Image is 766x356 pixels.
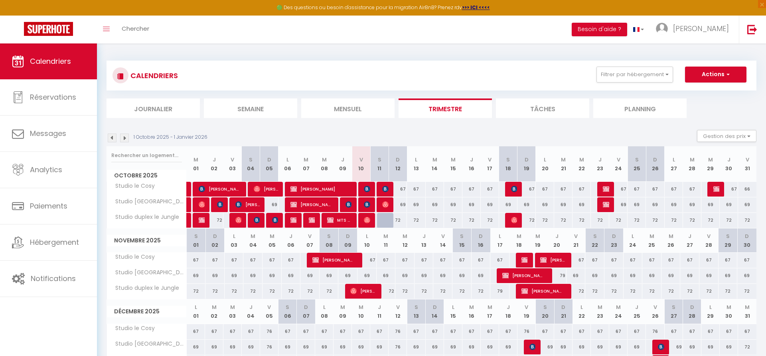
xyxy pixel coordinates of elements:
span: [PERSON_NAME] [290,181,351,197]
div: 67 [554,182,573,197]
abbr: M [193,156,198,163]
th: 03 [225,228,244,253]
div: 72 [665,213,683,228]
div: 72 [701,213,720,228]
div: 69 [720,197,738,212]
div: 72 [481,213,499,228]
abbr: M [650,232,654,240]
th: 17 [481,146,499,182]
th: 17 [490,228,509,253]
div: 69 [573,197,591,212]
abbr: L [632,232,634,240]
div: 69 [415,268,434,283]
th: 15 [452,228,472,253]
div: 72 [683,213,701,228]
div: 67 [187,253,206,267]
th: 23 [604,228,624,253]
th: 28 [683,146,701,182]
abbr: S [249,156,253,163]
th: 07 [297,146,315,182]
div: 69 [680,268,699,283]
div: 69 [604,268,624,283]
li: Semaine [204,98,297,118]
div: 69 [499,197,517,212]
abbr: D [267,156,271,163]
abbr: D [653,156,657,163]
th: 12 [395,228,415,253]
span: [PERSON_NAME] [382,181,388,197]
div: 69 [395,268,415,283]
th: 05 [260,146,278,182]
div: 67 [573,182,591,197]
abbr: M [383,232,388,240]
span: Réservations [30,92,76,102]
abbr: M [579,156,584,163]
abbr: V [441,232,445,240]
div: 67 [490,253,509,267]
button: Besoin d'aide ? [572,23,627,36]
a: >>> ICI <<<< [462,4,490,11]
th: 24 [609,146,628,182]
th: 14 [433,228,452,253]
th: 10 [357,228,377,253]
div: 69 [444,197,462,212]
div: 67 [683,182,701,197]
div: 69 [357,268,377,283]
th: 05 [263,228,282,253]
div: 72 [554,213,573,228]
abbr: L [233,232,235,240]
abbr: J [289,232,292,240]
th: 07 [300,228,320,253]
th: 26 [646,146,664,182]
th: 22 [585,228,604,253]
abbr: M [322,156,327,163]
div: 69 [609,197,628,212]
div: 69 [665,197,683,212]
a: [PERSON_NAME] [187,213,191,228]
span: [PERSON_NAME] [603,197,609,212]
div: 69 [481,197,499,212]
div: 69 [320,268,339,283]
span: [PERSON_NAME] [511,212,517,228]
div: 67 [444,182,462,197]
th: 08 [315,146,334,182]
a: ... [PERSON_NAME] [650,16,739,43]
th: 21 [554,146,573,182]
div: 72 [444,213,462,228]
abbr: M [451,156,456,163]
abbr: M [669,232,673,240]
a: [PERSON_NAME] [187,197,191,212]
a: Chercher [116,16,155,43]
div: 67 [604,253,624,267]
th: 23 [591,146,609,182]
div: 67 [415,253,434,267]
abbr: J [213,156,216,163]
abbr: D [213,232,217,240]
span: [PERSON_NAME] [199,181,241,197]
span: [PERSON_NAME] [272,212,278,228]
span: [PERSON_NAME] [235,197,260,212]
img: Super Booking [24,22,73,36]
div: 69 [205,268,225,283]
div: 69 [536,197,554,212]
abbr: D [525,156,529,163]
div: 67 [433,253,452,267]
th: 16 [472,228,491,253]
span: [PERSON_NAME] [364,197,370,212]
abbr: M [270,232,274,240]
div: 66 [738,182,756,197]
th: 11 [377,228,396,253]
div: 67 [426,182,444,197]
div: 67 [225,253,244,267]
th: 25 [628,146,646,182]
th: 28 [699,228,719,253]
div: 69 [683,197,701,212]
th: 16 [462,146,481,182]
abbr: V [488,156,492,163]
abbr: M [251,232,255,240]
div: 69 [699,268,719,283]
div: 67 [624,253,643,267]
abbr: J [341,156,344,163]
div: 69 [263,268,282,283]
th: 18 [499,146,517,182]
